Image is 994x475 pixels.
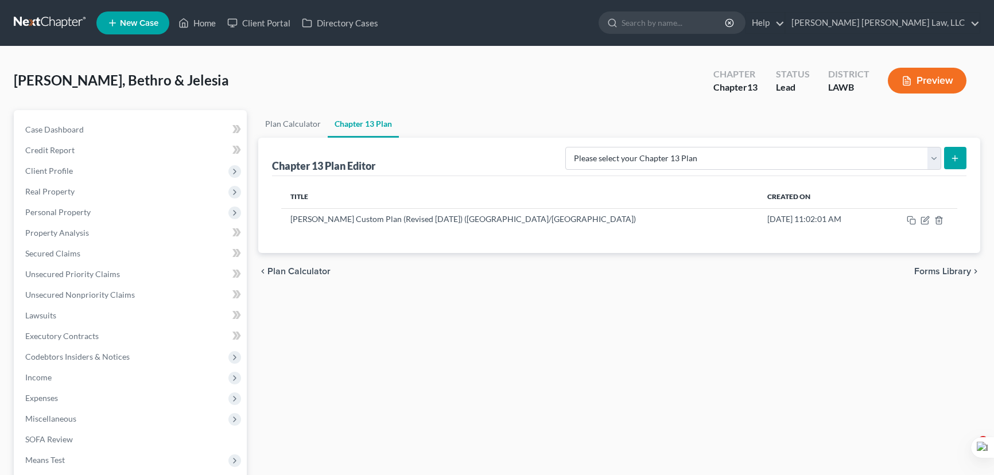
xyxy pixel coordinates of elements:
span: Miscellaneous [25,414,76,423]
a: Case Dashboard [16,119,247,140]
a: Lawsuits [16,305,247,326]
span: Client Profile [25,166,73,176]
a: Chapter 13 Plan [328,110,399,138]
span: New Case [120,19,158,28]
th: Title [281,185,758,208]
span: Unsecured Nonpriority Claims [25,290,135,299]
i: chevron_left [258,267,267,276]
button: Preview [888,68,966,94]
span: Credit Report [25,145,75,155]
span: [PERSON_NAME], Bethro & Jelesia [14,72,229,88]
span: Real Property [25,186,75,196]
span: Lawsuits [25,310,56,320]
span: Plan Calculator [267,267,331,276]
a: Help [746,13,785,33]
td: [DATE] 11:02:01 AM [758,208,879,230]
a: Property Analysis [16,223,247,243]
td: [PERSON_NAME] Custom Plan (Revised [DATE]) ([GEOGRAPHIC_DATA]/[GEOGRAPHIC_DATA]) [281,208,758,230]
a: SOFA Review [16,429,247,450]
a: Executory Contracts [16,326,247,346]
span: Secured Claims [25,248,80,258]
a: Unsecured Priority Claims [16,264,247,285]
span: SOFA Review [25,434,73,444]
button: Forms Library chevron_right [914,267,980,276]
a: Unsecured Nonpriority Claims [16,285,247,305]
span: Executory Contracts [25,331,99,341]
div: District [828,68,869,81]
div: Status [776,68,810,81]
span: 4 [979,436,988,445]
a: Home [173,13,222,33]
input: Search by name... [622,12,727,33]
button: chevron_left Plan Calculator [258,267,331,276]
span: Case Dashboard [25,124,84,134]
span: Means Test [25,455,65,465]
span: Expenses [25,393,58,403]
span: 13 [747,81,758,92]
i: chevron_right [971,267,980,276]
span: Forms Library [914,267,971,276]
a: Directory Cases [296,13,384,33]
a: Secured Claims [16,243,247,264]
div: Chapter [713,81,758,94]
div: Chapter [713,68,758,81]
iframe: Intercom live chat [955,436,983,464]
div: Chapter 13 Plan Editor [272,159,375,173]
a: Client Portal [222,13,296,33]
span: Personal Property [25,207,91,217]
th: Created On [758,185,879,208]
div: LAWB [828,81,869,94]
span: Property Analysis [25,228,89,237]
span: Income [25,372,52,382]
a: Plan Calculator [258,110,328,138]
span: Codebtors Insiders & Notices [25,352,130,361]
a: [PERSON_NAME] [PERSON_NAME] Law, LLC [786,13,980,33]
div: Lead [776,81,810,94]
span: Unsecured Priority Claims [25,269,120,279]
a: Credit Report [16,140,247,161]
